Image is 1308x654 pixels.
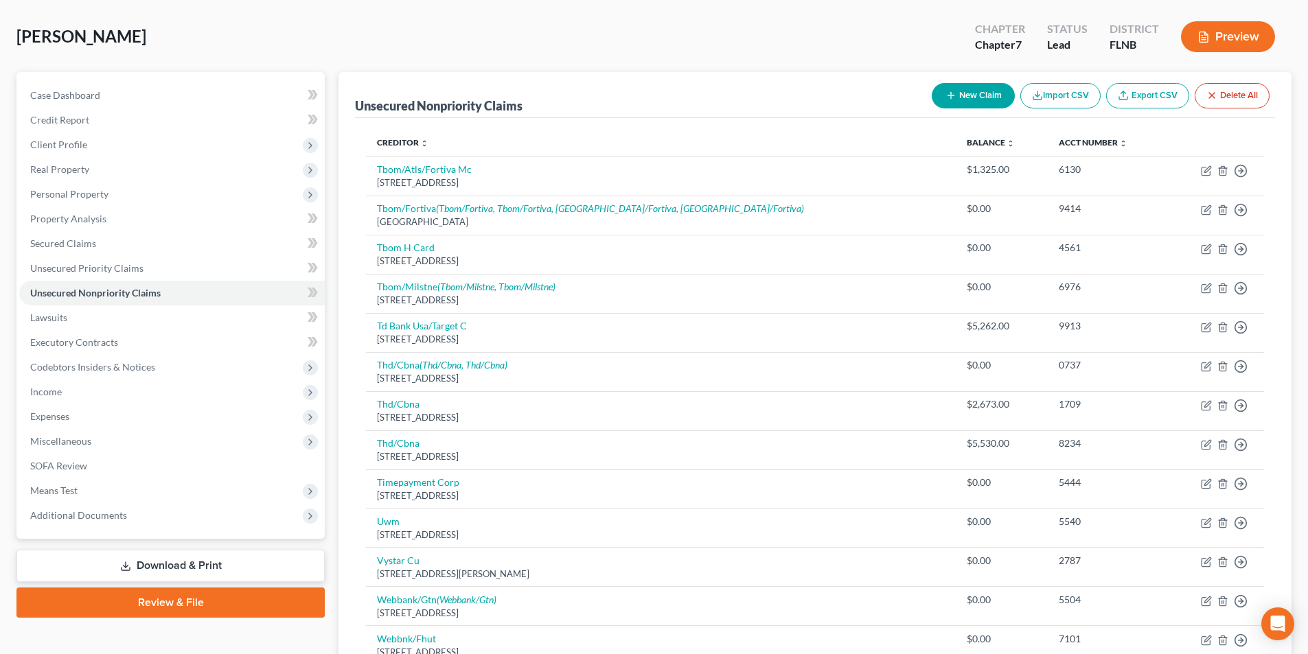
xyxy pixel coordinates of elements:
[1059,137,1127,148] a: Acct Number unfold_more
[1020,83,1101,108] button: Import CSV
[377,554,420,566] a: Vystar Cu
[377,215,945,229] div: [GEOGRAPHIC_DATA]
[420,139,428,148] i: unfold_more
[967,137,1015,148] a: Balance unfold_more
[377,320,467,331] a: Td Bank Usa/Target C
[377,281,555,292] a: Tbom/Milstne(Tbom/Milstne, Tbom/Milstne)
[19,83,325,108] a: Case Dashboard
[30,237,96,249] span: Secured Claims
[1059,436,1156,450] div: 8234
[30,139,87,150] span: Client Profile
[1059,476,1156,489] div: 5444
[967,319,1037,333] div: $5,262.00
[16,587,325,618] a: Review & File
[16,550,325,582] a: Download & Print
[1059,319,1156,333] div: 9913
[967,280,1037,294] div: $0.00
[30,262,144,274] span: Unsecured Priority Claims
[420,359,507,371] i: (Thd/Cbna, Thd/Cbna)
[1059,593,1156,607] div: 5504
[1059,397,1156,411] div: 1709
[1110,21,1159,37] div: District
[967,163,1037,176] div: $1,325.00
[30,435,91,447] span: Miscellaneous
[1047,21,1088,37] div: Status
[437,281,555,292] i: (Tbom/Milstne, Tbom/Milstne)
[1059,632,1156,646] div: 7101
[1016,38,1022,51] span: 7
[19,256,325,281] a: Unsecured Priority Claims
[975,21,1025,37] div: Chapter
[377,398,420,410] a: Thd/Cbna
[1059,163,1156,176] div: 6130
[1110,37,1159,53] div: FLNB
[1059,554,1156,568] div: 2787
[19,454,325,478] a: SOFA Review
[19,305,325,330] a: Lawsuits
[377,137,428,148] a: Creditor unfold_more
[19,281,325,305] a: Unsecured Nonpriority Claims
[19,330,325,355] a: Executory Contracts
[975,37,1025,53] div: Chapter
[967,436,1037,450] div: $5,530.00
[30,287,161,299] span: Unsecured Nonpriority Claims
[377,489,945,502] div: [STREET_ADDRESS]
[1047,37,1088,53] div: Lead
[30,89,100,101] span: Case Dashboard
[30,484,78,496] span: Means Test
[1059,358,1156,372] div: 0737
[1059,280,1156,294] div: 6976
[377,450,945,463] div: [STREET_ADDRESS]
[30,336,118,348] span: Executory Contracts
[377,515,400,527] a: Uwm
[377,163,472,175] a: Tbom/Atls/Fortiva Mc
[30,361,155,373] span: Codebtors Insiders & Notices
[967,397,1037,411] div: $2,673.00
[1106,83,1189,108] a: Export CSV
[30,213,106,224] span: Property Analysis
[30,312,67,323] span: Lawsuits
[1119,139,1127,148] i: unfold_more
[377,294,945,307] div: [STREET_ADDRESS]
[967,632,1037,646] div: $0.00
[377,255,945,268] div: [STREET_ADDRESS]
[30,410,69,422] span: Expenses
[437,594,496,605] i: (Webbank/Gtn)
[1059,202,1156,215] div: 9414
[377,202,804,214] a: Tbom/Fortiva(Tbom/Fortiva, Tbom/Fortiva, [GEOGRAPHIC_DATA]/Fortiva, [GEOGRAPHIC_DATA]/Fortiva)
[377,372,945,385] div: [STREET_ADDRESS]
[355,97,523,114] div: Unsecured Nonpriority Claims
[30,386,62,397] span: Income
[1195,83,1270,108] button: Delete All
[377,568,945,581] div: [STREET_ADDRESS][PERSON_NAME]
[1181,21,1275,52] button: Preview
[377,242,435,253] a: Tbom H Card
[967,358,1037,372] div: $0.00
[377,528,945,541] div: [STREET_ADDRESS]
[377,411,945,424] div: [STREET_ADDRESS]
[967,515,1037,528] div: $0.00
[377,476,459,488] a: Timepayment Corp
[967,202,1037,215] div: $0.00
[967,476,1037,489] div: $0.00
[30,163,89,175] span: Real Property
[932,83,1015,108] button: New Claim
[377,594,496,605] a: Webbank/Gtn(Webbank/Gtn)
[377,633,436,644] a: Webbnk/Fhut
[30,509,127,521] span: Additional Documents
[967,241,1037,255] div: $0.00
[1059,515,1156,528] div: 5540
[30,114,89,126] span: Credit Report
[1059,241,1156,255] div: 4561
[377,437,420,449] a: Thd/Cbna
[967,593,1037,607] div: $0.00
[19,207,325,231] a: Property Analysis
[16,26,146,46] span: [PERSON_NAME]
[967,554,1037,568] div: $0.00
[19,231,325,256] a: Secured Claims
[30,188,108,200] span: Personal Property
[377,359,507,371] a: Thd/Cbna(Thd/Cbna, Thd/Cbna)
[377,176,945,189] div: [STREET_ADDRESS]
[1261,607,1294,640] div: Open Intercom Messenger
[377,607,945,620] div: [STREET_ADDRESS]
